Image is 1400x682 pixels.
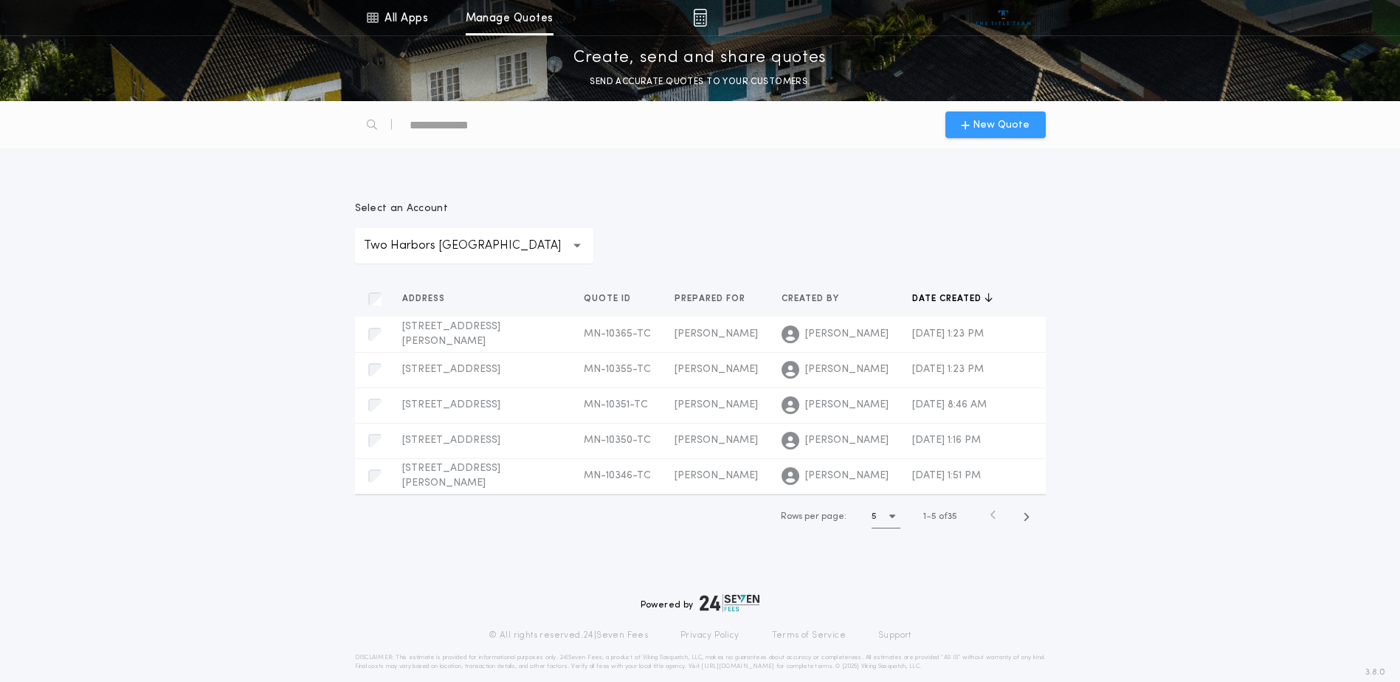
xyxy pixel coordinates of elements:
[872,505,900,528] button: 5
[912,435,981,446] span: [DATE] 1:16 PM
[782,292,850,306] button: Created by
[402,435,500,446] span: [STREET_ADDRESS]
[701,664,774,669] a: [URL][DOMAIN_NAME]
[923,512,926,521] span: 1
[584,293,634,305] span: Quote ID
[675,328,758,340] span: [PERSON_NAME]
[355,201,593,216] p: Select an Account
[584,435,651,446] span: MN-10350-TC
[945,111,1046,138] button: New Quote
[584,470,651,481] span: MN-10346-TC
[939,510,957,523] span: of 35
[675,435,758,446] span: [PERSON_NAME]
[878,630,911,641] a: Support
[364,237,585,255] p: Two Harbors [GEOGRAPHIC_DATA]
[489,630,648,641] p: © All rights reserved. 24|Seven Fees
[805,469,889,483] span: [PERSON_NAME]
[872,509,877,524] h1: 5
[675,293,748,305] span: Prepared for
[782,293,842,305] span: Created by
[402,399,500,410] span: [STREET_ADDRESS]
[912,399,987,410] span: [DATE] 8:46 AM
[912,328,984,340] span: [DATE] 1:23 PM
[355,228,593,263] button: Two Harbors [GEOGRAPHIC_DATA]
[1365,666,1385,679] span: 3.8.0
[912,364,984,375] span: [DATE] 1:23 PM
[976,10,1031,25] img: vs-icon
[912,470,981,481] span: [DATE] 1:51 PM
[584,364,651,375] span: MN-10355-TC
[402,321,500,347] span: [STREET_ADDRESS][PERSON_NAME]
[584,328,651,340] span: MN-10365-TC
[772,630,846,641] a: Terms of Service
[931,512,937,521] span: 5
[680,630,739,641] a: Privacy Policy
[402,463,500,489] span: [STREET_ADDRESS][PERSON_NAME]
[675,470,758,481] span: [PERSON_NAME]
[805,398,889,413] span: [PERSON_NAME]
[590,75,810,89] p: SEND ACCURATE QUOTES TO YOUR CUSTOMERS.
[973,117,1030,133] span: New Quote
[584,292,642,306] button: Quote ID
[641,594,760,612] div: Powered by
[912,293,985,305] span: Date created
[675,399,758,410] span: [PERSON_NAME]
[700,594,760,612] img: logo
[584,399,648,410] span: MN-10351-TC
[912,292,993,306] button: Date created
[805,327,889,342] span: [PERSON_NAME]
[805,433,889,448] span: [PERSON_NAME]
[402,292,456,306] button: Address
[693,9,707,27] img: img
[781,512,846,521] span: Rows per page:
[355,653,1046,671] p: DISCLAIMER: This estimate is provided for informational purposes only. 24|Seven Fees, a product o...
[402,293,448,305] span: Address
[805,362,889,377] span: [PERSON_NAME]
[573,46,827,70] p: Create, send and share quotes
[675,364,758,375] span: [PERSON_NAME]
[402,364,500,375] span: [STREET_ADDRESS]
